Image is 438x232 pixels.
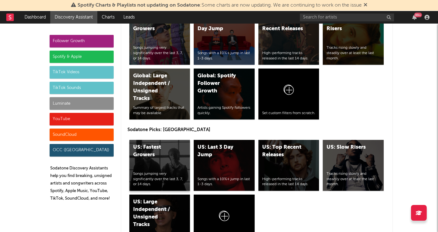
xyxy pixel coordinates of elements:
div: Artists gaining Spotify followers quickly. [197,105,251,116]
a: Global: Top Recent ReleasesHigh-performing tracks released in the last 14 days. [258,14,319,65]
div: 99 + [414,13,422,17]
a: Discovery Assistant [50,11,97,24]
div: US: Top Recent Releases [262,144,305,159]
div: Tracks rising slowly and steadily over at least the last month. [327,45,380,61]
p: Sodatone Discovery Assistants help you find breaking, unsigned artists and songwriters across Spo... [50,165,114,202]
div: Tracks rising slowly and steadily over at least the last month. [327,171,380,187]
a: US: Fastest GrowersSongs jumping very significantly over the last 3, 7, or 14 days. [129,140,190,191]
div: Set custom filters from scratch. [262,111,316,116]
div: Global: Slow Risers [327,18,369,33]
div: OCC ([GEOGRAPHIC_DATA]) [50,144,114,157]
div: Global: Last 3 Day Jump [197,18,240,33]
span: Dismiss [364,3,367,8]
a: Set custom filters from scratch. [258,69,319,119]
div: US: Last 3 Day Jump [197,144,240,159]
div: Songs with a 10%+ jump in last 1-3 days. [197,51,251,61]
a: Global: Large Independent / Unsigned TracksSummary of largest tracks that may be available. [129,69,190,119]
button: 99+ [412,15,417,20]
div: Follower Growth [50,35,114,47]
input: Search for artists [300,14,394,21]
div: Songs jumping very significantly over the last 3, 7, or 14 days. [133,171,187,187]
div: TikTok Videos [50,66,114,79]
div: Songs with a 10%+ jump in last 1-3 days. [197,177,251,187]
div: Spotify & Apple [50,51,114,63]
div: US: Slow Risers [327,144,369,151]
a: Leads [119,11,139,24]
div: High-performing tracks released in the last 14 days. [262,177,316,187]
div: High-performing tracks released in the last 14 days. [262,51,316,61]
a: US: Last 3 Day JumpSongs with a 10%+ jump in last 1-3 days. [194,140,255,191]
a: Global: Slow RisersTracks rising slowly and steadily over at least the last month. [323,14,384,65]
a: Global: Fastest GrowersSongs jumping very significantly over the last 3, 7, or 14 days. [129,14,190,65]
div: Global: Large Independent / Unsigned Tracks [133,72,176,102]
div: YouTube [50,113,114,125]
a: Global: Last 3 Day JumpSongs with a 10%+ jump in last 1-3 days. [194,14,255,65]
div: Global: Fastest Growers [133,18,176,33]
div: Songs jumping very significantly over the last 3, 7, or 14 days. [133,45,187,61]
a: Charts [97,11,119,24]
div: Global: Top Recent Releases [262,18,305,33]
div: US: Large Independent / Unsigned Tracks [133,198,176,229]
span: : Some charts are now updating. We are continuing to work on the issue [78,3,362,8]
a: Dashboard [20,11,50,24]
div: SoundCloud [50,129,114,141]
a: US: Slow RisersTracks rising slowly and steadily over at least the last month. [323,140,384,191]
div: Summary of largest tracks that may be available. [133,105,187,116]
div: Luminate [50,97,114,110]
a: US: Top Recent ReleasesHigh-performing tracks released in the last 14 days. [258,140,319,191]
a: Global: Spotify Follower GrowthArtists gaining Spotify followers quickly. [194,69,255,119]
div: US: Fastest Growers [133,144,176,159]
div: TikTok Sounds [50,82,114,94]
span: Spotify Charts & Playlists not updating on Sodatone [78,3,200,8]
p: Sodatone Picks: [GEOGRAPHIC_DATA] [127,126,386,134]
div: Global: Spotify Follower Growth [197,72,240,95]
